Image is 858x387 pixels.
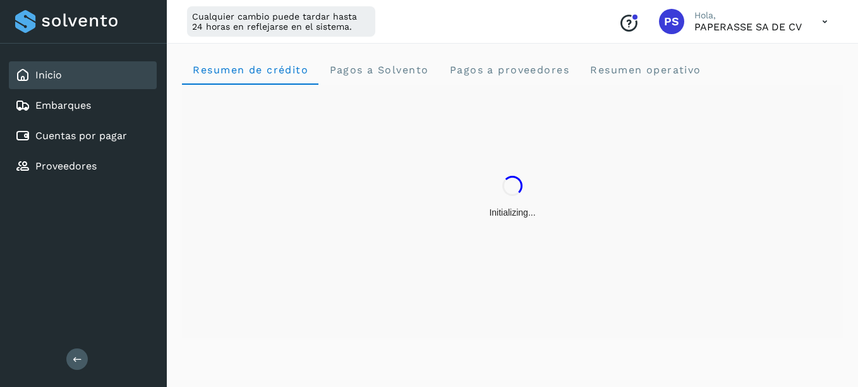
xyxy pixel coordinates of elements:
a: Proveedores [35,160,97,172]
span: Pagos a Solvento [329,64,428,76]
a: Embarques [35,99,91,111]
span: Resumen operativo [589,64,701,76]
span: Pagos a proveedores [449,64,569,76]
div: Cualquier cambio puede tardar hasta 24 horas en reflejarse en el sistema. [187,6,375,37]
div: Embarques [9,92,157,120]
span: Resumen de crédito [192,64,308,76]
div: Cuentas por pagar [9,122,157,150]
a: Inicio [35,69,62,81]
p: PAPERASSE SA DE CV [694,21,802,33]
a: Cuentas por pagar [35,130,127,142]
p: Hola, [694,10,802,21]
div: Proveedores [9,152,157,180]
div: Inicio [9,61,157,89]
